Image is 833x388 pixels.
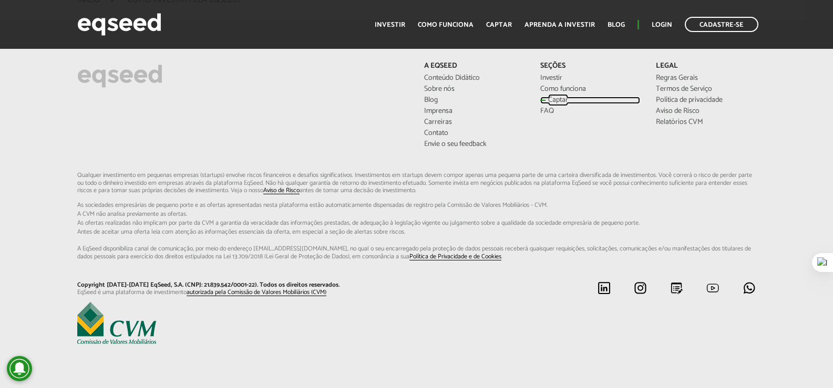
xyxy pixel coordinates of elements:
span: Antes de aceitar uma oferta leia com atenção as informações essenciais da oferta, em especial... [77,229,756,235]
p: EqSeed é uma plataforma de investimento [77,289,408,296]
p: Qualquer investimento em pequenas empresas (startups) envolve riscos financeiros e desafios signi... [77,172,756,260]
a: Envie o seu feedback [424,141,524,148]
a: Blog [424,97,524,104]
a: Política de Privacidade e de Cookies [409,254,501,260]
span: A CVM não analisa previamente as ofertas. [77,211,756,217]
a: Imprensa [424,108,524,115]
a: FAQ [540,108,640,115]
a: Cadastre-se [685,17,758,32]
a: Investir [375,22,405,28]
p: A EqSeed [424,62,524,71]
a: Login [652,22,672,28]
a: Como funciona [540,86,640,93]
a: Conteúdo Didático [424,75,524,82]
img: EqSeed Logo [77,62,162,90]
a: Relatórios CVM [656,119,756,126]
a: Blog [608,22,625,28]
img: EqSeed é uma plataforma de investimento autorizada pela Comissão de Valores Mobiliários (CVM) [77,302,156,344]
span: As ofertas realizadas não implicam por parte da CVM a garantia da veracidade das informações p... [77,220,756,226]
img: blog.svg [670,281,683,295]
img: whatsapp.svg [743,281,756,295]
a: Sobre nós [424,86,524,93]
a: Política de privacidade [656,97,756,104]
a: Investir [540,75,640,82]
img: instagram.svg [634,281,647,295]
span: As sociedades empresárias de pequeno porte e as ofertas apresentadas nesta plataforma estão aut... [77,202,756,208]
a: Aviso de Risco [656,108,756,115]
a: autorizada pela Comissão de Valores Mobiliários (CVM) [187,289,326,296]
a: Captar [540,97,640,104]
p: Copyright [DATE]-[DATE] EqSeed, S.A. (CNPJ: 21.839.542/0001-22). Todos os direitos reservados. [77,281,408,289]
img: EqSeed [77,11,161,38]
a: Aprenda a investir [525,22,595,28]
p: Seções [540,62,640,71]
a: Como funciona [418,22,474,28]
a: Aviso de Risco [263,187,300,194]
img: youtube.svg [706,281,719,295]
a: Captar [486,22,512,28]
a: Carreiras [424,119,524,126]
a: Regras Gerais [656,75,756,82]
a: Contato [424,130,524,137]
p: Legal [656,62,756,71]
img: linkedin.svg [598,281,611,295]
a: Termos de Serviço [656,86,756,93]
